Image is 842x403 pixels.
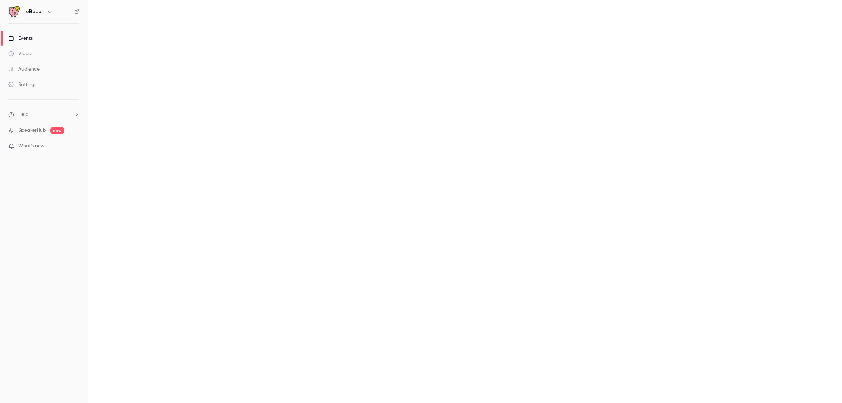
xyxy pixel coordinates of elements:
li: help-dropdown-opener [8,111,79,118]
div: Audience [8,66,40,73]
div: Videos [8,50,33,57]
span: What's new [18,143,45,150]
h6: eBacon [26,8,44,15]
a: SpeakerHub [18,127,46,134]
div: Events [8,35,33,42]
span: Help [18,111,28,118]
span: new [50,127,64,134]
img: eBacon [9,6,20,17]
div: Settings [8,81,36,88]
